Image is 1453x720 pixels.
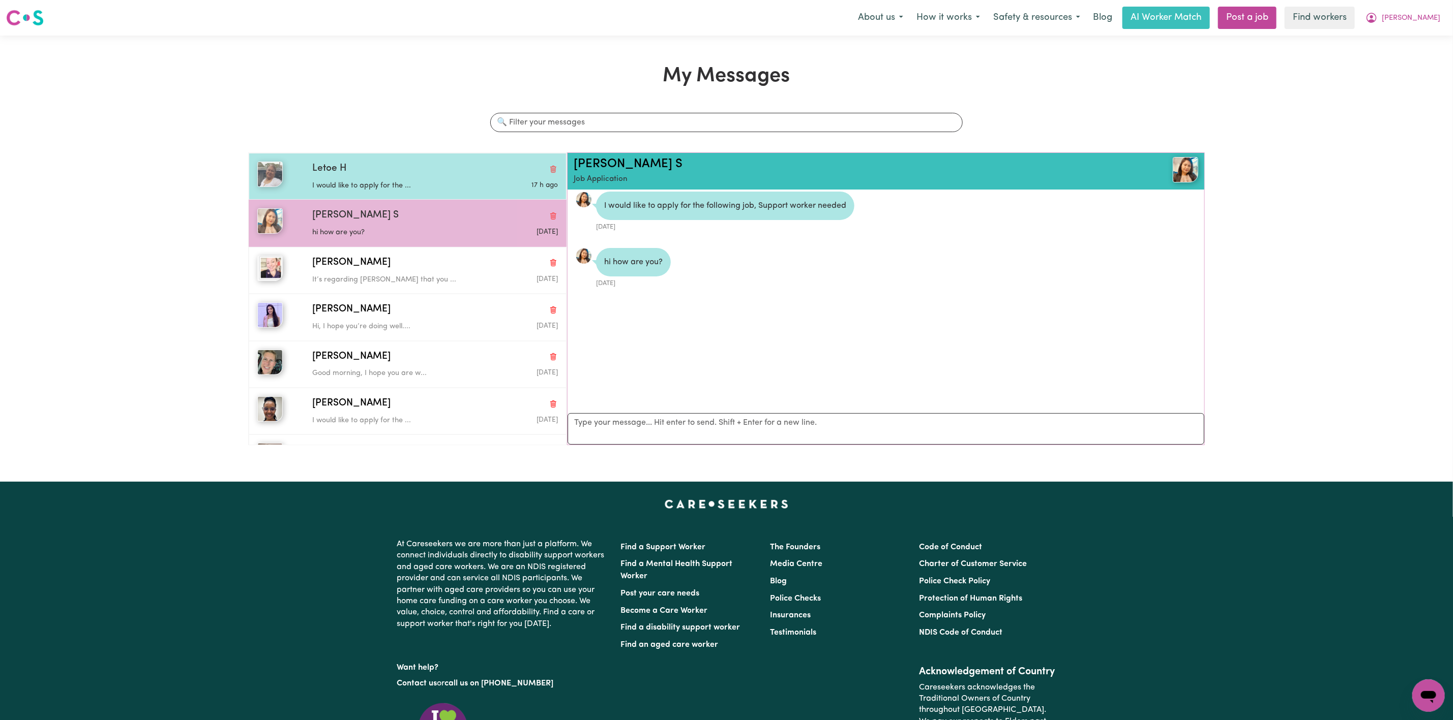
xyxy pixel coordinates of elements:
button: Delete conversation [549,256,558,269]
span: Message sent on September 1, 2025 [537,369,558,376]
p: Job Application [574,174,1094,185]
span: Message sent on September 1, 2025 [537,323,558,329]
a: Police Checks [770,594,821,603]
p: Good morning, I hope you are w... [312,368,476,379]
input: 🔍 Filter your messages [490,113,962,132]
p: Hi, I hope you’re doing well.... [312,321,476,332]
a: Sharmila S [1094,157,1198,182]
span: [PERSON_NAME] [312,256,391,270]
button: Mahriam K[PERSON_NAME]Delete conversationI would like to apply for the ...Message sent on Septemb... [249,434,567,481]
p: It’s regarding [PERSON_NAME] that you ... [312,274,476,286]
span: Letoe H [312,162,347,176]
span: [PERSON_NAME] [312,302,391,317]
a: Find a Mental Health Support Worker [621,560,733,580]
a: NDIS Code of Conduct [919,629,1002,637]
img: Letoe H [257,162,283,187]
img: 1C99558331168049374C3E19C88209E9_avatar_blob [576,192,592,208]
p: At Careseekers we are more than just a platform. We connect individuals directly to disability su... [397,535,609,634]
iframe: Button to launch messaging window, conversation in progress [1412,679,1445,712]
img: 1C99558331168049374C3E19C88209E9_avatar_blob [576,248,592,264]
a: Code of Conduct [919,543,982,551]
img: Michelle M [257,350,283,375]
a: Protection of Human Rights [919,594,1022,603]
button: Delete conversation [549,350,558,363]
img: Pooja K [257,302,283,328]
button: About us [851,7,910,28]
span: Message sent on September 1, 2025 [537,276,558,283]
a: Blog [1087,7,1118,29]
a: Contact us [397,679,437,687]
a: Post a job [1218,7,1277,29]
a: Find a disability support worker [621,623,740,632]
button: Michelle M[PERSON_NAME]Delete conversationGood morning, I hope you are w...Message sent on Septem... [249,341,567,388]
button: Delete conversation [549,397,558,410]
div: hi how are you? [596,248,671,276]
p: or [397,674,609,693]
a: View Sharmila S's profile [576,192,592,208]
button: Sharmila S[PERSON_NAME] SDelete conversationhi how are you?Message sent on September 1, 2025 [249,200,567,246]
a: View Sharmila S's profile [576,248,592,264]
a: The Founders [770,543,820,551]
a: Find workers [1285,7,1355,29]
div: I would like to apply for the following job, Support worker needed [596,192,854,220]
span: [PERSON_NAME] [1382,13,1440,24]
img: Sharmila S [257,208,283,234]
a: Become a Care Worker [621,607,708,615]
span: [PERSON_NAME] S [312,208,399,223]
a: Find a Support Worker [621,543,706,551]
button: Delete conversation [549,209,558,223]
a: AI Worker Match [1122,7,1210,29]
a: [PERSON_NAME] S [574,158,683,170]
img: Mahriam K [257,443,283,468]
p: I would like to apply for the ... [312,415,476,426]
a: Charter of Customer Service [919,560,1027,568]
button: How it works [910,7,987,28]
span: [PERSON_NAME] [312,350,391,364]
span: [PERSON_NAME] [312,443,391,458]
a: Post your care needs [621,589,700,598]
img: Julie C [257,256,283,281]
a: Insurances [770,611,811,619]
button: Letoe HLetoe HDelete conversationI would like to apply for the ...Message sent on September 4, 2025 [249,153,567,200]
p: I would like to apply for the ... [312,180,476,192]
a: Careseekers logo [6,6,44,29]
span: Message sent on September 1, 2025 [537,229,558,235]
span: [PERSON_NAME] [312,396,391,411]
h1: My Messages [248,64,1205,88]
button: Pooja K[PERSON_NAME]Delete conversationHi, I hope you’re doing well....Message sent on September ... [249,294,567,340]
p: Want help? [397,658,609,673]
a: call us on [PHONE_NUMBER] [445,679,554,687]
img: Careseekers logo [6,9,44,27]
span: Message sent on September 4, 2025 [531,182,558,189]
img: View Sharmila S's profile [1173,157,1198,182]
a: Media Centre [770,560,822,568]
button: Safety & resources [987,7,1087,28]
div: [DATE] [596,220,854,232]
p: hi how are you? [312,227,476,238]
img: Francisca C [257,396,283,422]
h2: Acknowledgement of Country [919,666,1056,678]
a: Find an aged care worker [621,641,719,649]
a: Police Check Policy [919,577,990,585]
a: Testimonials [770,629,816,637]
button: Delete conversation [549,162,558,175]
a: Blog [770,577,787,585]
button: Delete conversation [549,444,558,457]
button: Francisca C[PERSON_NAME]Delete conversationI would like to apply for the ...Message sent on Septe... [249,388,567,434]
button: Julie C[PERSON_NAME]Delete conversationIt’s regarding [PERSON_NAME] that you ...Message sent on S... [249,247,567,294]
span: Message sent on September 0, 2025 [537,417,558,423]
button: Delete conversation [549,303,558,317]
a: Complaints Policy [919,611,986,619]
a: Careseekers home page [665,500,788,508]
button: My Account [1359,7,1447,28]
div: [DATE] [596,276,671,288]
